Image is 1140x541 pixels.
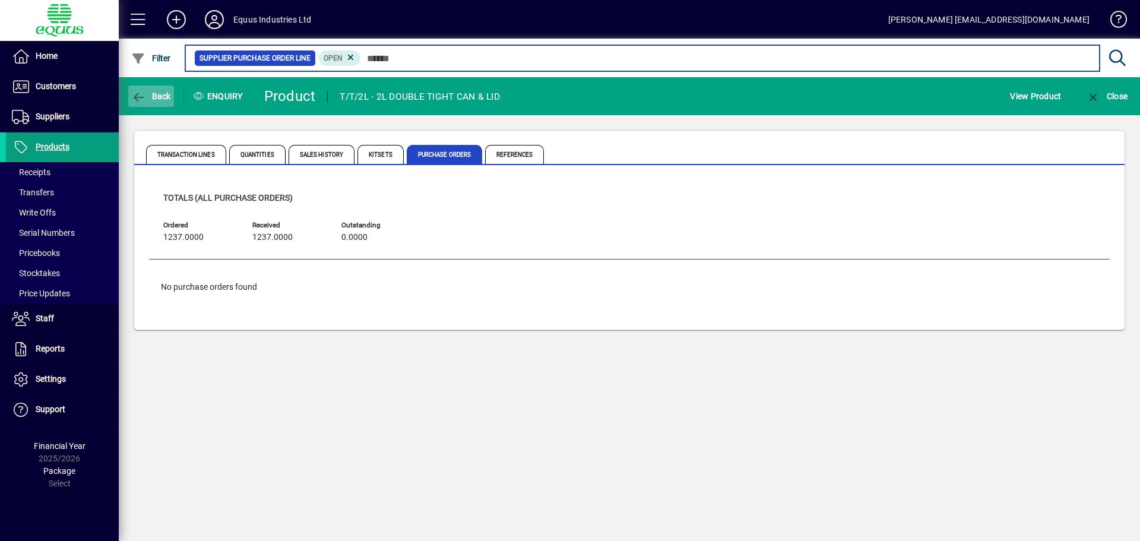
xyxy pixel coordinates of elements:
span: 1237.0000 [163,233,204,242]
a: Stocktakes [6,263,119,283]
button: Close [1083,86,1130,107]
span: Transaction Lines [146,145,226,164]
span: Close [1086,91,1128,101]
div: No purchase orders found [149,269,1110,305]
button: Profile [195,9,233,30]
span: Quantities [229,145,286,164]
a: Receipts [6,162,119,182]
span: 1237.0000 [252,233,293,242]
span: Received [252,222,324,229]
span: Open [324,54,343,62]
a: Staff [6,304,119,334]
a: Serial Numbers [6,223,119,243]
span: Serial Numbers [12,228,75,238]
span: Package [43,466,75,476]
span: Products [36,142,69,151]
span: Supplier Purchase Order Line [199,52,311,64]
span: Pricebooks [12,248,60,258]
app-page-header-button: Close enquiry [1073,86,1140,107]
div: Equus Industries Ltd [233,10,312,29]
mat-chip: Completion status: Open [319,50,361,66]
span: Sales History [289,145,354,164]
span: Receipts [12,167,50,177]
span: Stocktakes [12,268,60,278]
span: Kitsets [357,145,404,164]
span: Support [36,404,65,414]
span: Home [36,51,58,61]
span: Back [131,91,171,101]
a: Price Updates [6,283,119,303]
span: Price Updates [12,289,70,298]
span: Staff [36,314,54,323]
span: Financial Year [34,441,85,451]
span: Ordered [163,222,235,229]
a: Reports [6,334,119,364]
span: View Product [1010,87,1061,106]
span: Totals (all purchase orders) [163,193,293,203]
div: Enquiry [184,87,255,106]
span: References [485,145,544,164]
span: Reports [36,344,65,353]
div: [PERSON_NAME] [EMAIL_ADDRESS][DOMAIN_NAME] [888,10,1090,29]
a: Support [6,395,119,425]
a: Customers [6,72,119,102]
a: Knowledge Base [1101,2,1125,41]
span: Suppliers [36,112,69,121]
button: View Product [1007,86,1064,107]
span: Customers [36,81,76,91]
span: Outstanding [341,222,413,229]
a: Settings [6,365,119,394]
a: Pricebooks [6,243,119,263]
span: Transfers [12,188,54,197]
a: Suppliers [6,102,119,132]
span: Write Offs [12,208,56,217]
div: Product [264,87,316,106]
span: Filter [131,53,171,63]
button: Back [128,86,174,107]
a: Write Offs [6,203,119,223]
span: 0.0000 [341,233,368,242]
span: Settings [36,374,66,384]
span: Purchase Orders [407,145,483,164]
app-page-header-button: Back [119,86,184,107]
button: Add [157,9,195,30]
a: Transfers [6,182,119,203]
button: Filter [128,48,174,69]
div: T/T/2L - 2L DOUBLE TIGHT CAN & LID [340,87,500,106]
a: Home [6,42,119,71]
